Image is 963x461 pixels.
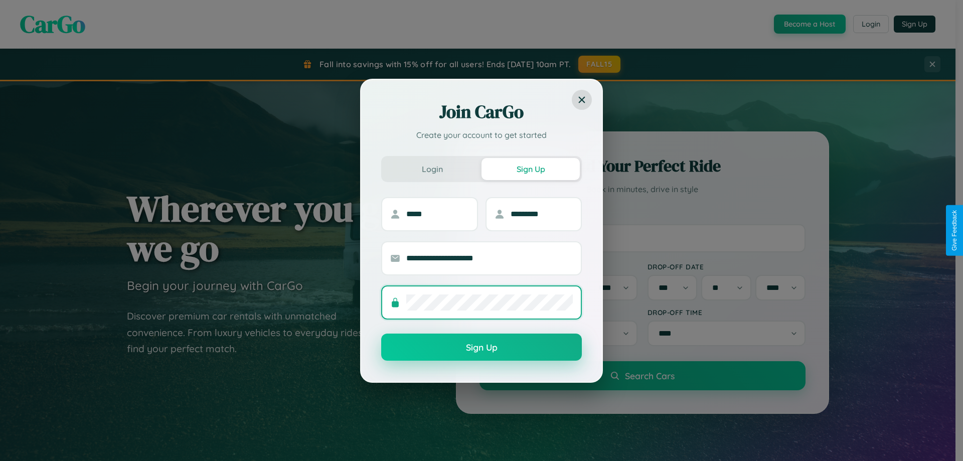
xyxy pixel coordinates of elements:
button: Sign Up [381,334,582,361]
button: Login [383,158,481,180]
button: Sign Up [481,158,580,180]
h2: Join CarGo [381,100,582,124]
p: Create your account to get started [381,129,582,141]
div: Give Feedback [951,210,958,251]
